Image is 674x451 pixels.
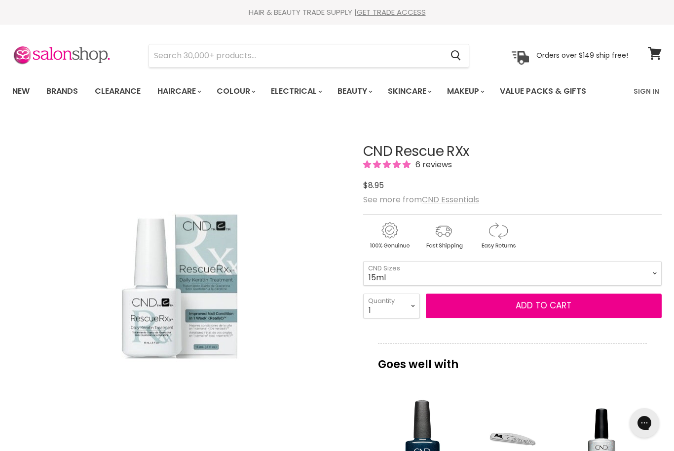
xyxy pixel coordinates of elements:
[5,81,37,102] a: New
[93,156,266,416] img: CND Rescue RXx
[380,81,438,102] a: Skincare
[625,405,664,441] iframe: Gorgias live chat messenger
[363,180,384,191] span: $8.95
[516,300,571,311] span: Add to cart
[263,81,328,102] a: Electrical
[443,44,469,67] button: Search
[87,81,148,102] a: Clearance
[417,221,470,251] img: shipping.gif
[422,194,479,205] a: CND Essentials
[149,44,443,67] input: Search
[5,77,611,106] ul: Main menu
[363,221,415,251] img: genuine.gif
[363,194,479,205] span: See more from
[472,221,524,251] img: returns.gif
[536,51,628,60] p: Orders over $149 ship free!
[492,81,594,102] a: Value Packs & Gifts
[426,294,662,318] button: Add to cart
[412,159,452,170] span: 6 reviews
[363,144,662,159] h1: CND Rescue RXx
[330,81,378,102] a: Beauty
[363,294,420,318] select: Quantity
[363,159,412,170] span: 4.83 stars
[628,81,665,102] a: Sign In
[357,7,426,17] a: GET TRADE ACCESS
[378,343,647,376] p: Goes well with
[209,81,262,102] a: Colour
[150,81,207,102] a: Haircare
[149,44,469,68] form: Product
[440,81,490,102] a: Makeup
[39,81,85,102] a: Brands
